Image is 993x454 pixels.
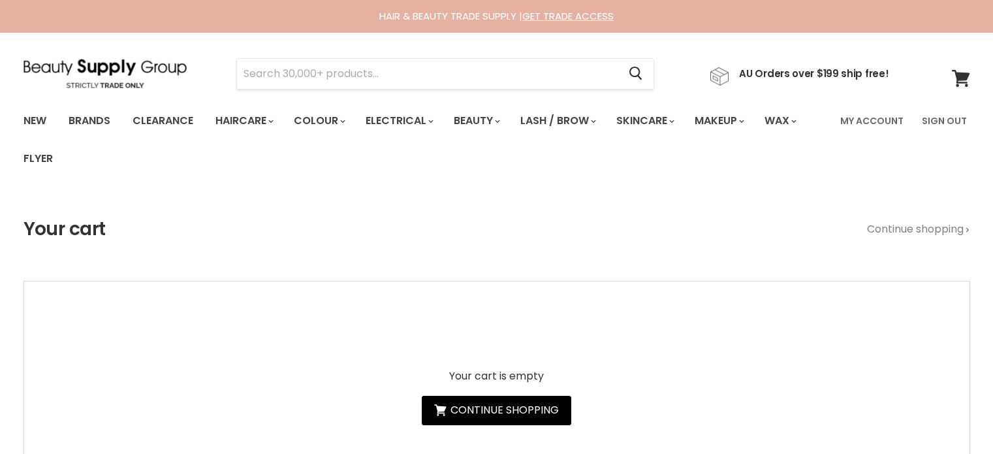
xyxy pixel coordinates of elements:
[755,107,804,135] a: Wax
[914,107,975,135] a: Sign Out
[236,58,654,89] form: Product
[444,107,508,135] a: Beauty
[832,107,911,135] a: My Account
[422,370,571,382] p: Your cart is empty
[7,102,986,178] nav: Main
[14,102,832,178] ul: Main menu
[7,10,986,23] div: HAIR & BEAUTY TRADE SUPPLY |
[123,107,203,135] a: Clearance
[59,107,120,135] a: Brands
[422,396,571,425] a: Continue shopping
[867,223,970,235] a: Continue shopping
[24,219,106,240] h1: Your cart
[237,59,619,89] input: Search
[511,107,604,135] a: Lash / Brow
[14,145,63,172] a: Flyer
[522,9,614,23] a: GET TRADE ACCESS
[14,107,56,135] a: New
[284,107,353,135] a: Colour
[356,107,441,135] a: Electrical
[607,107,682,135] a: Skincare
[685,107,752,135] a: Makeup
[928,393,980,441] iframe: Gorgias live chat messenger
[619,59,654,89] button: Search
[206,107,281,135] a: Haircare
